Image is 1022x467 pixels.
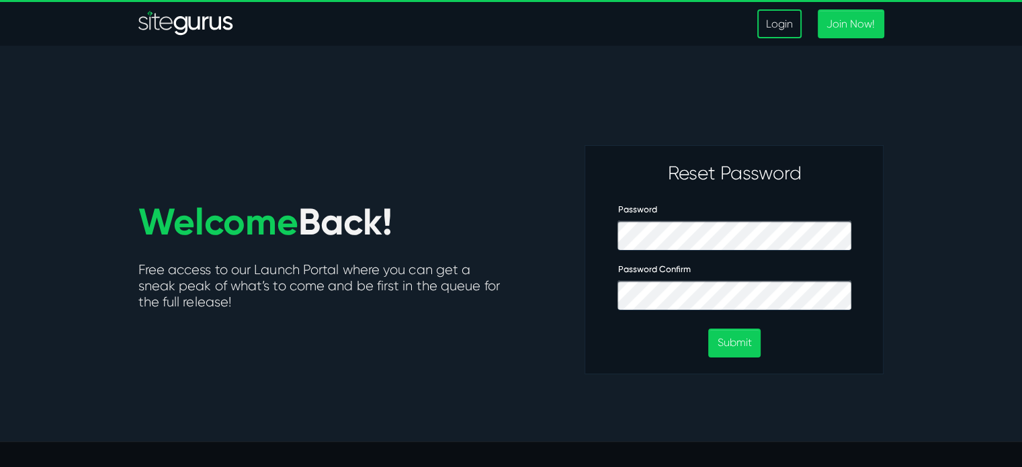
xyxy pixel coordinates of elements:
[138,11,234,38] a: SiteGurus
[138,200,298,244] span: Welcome
[618,204,656,215] label: Password
[138,11,234,38] img: Sitegurus Logo
[757,9,802,38] a: Login
[618,162,851,185] h3: Reset Password
[708,329,760,357] button: Submit
[818,9,884,38] a: Join Now!
[138,262,501,313] h5: Free access to our Launch Portal where you can get a sneak peak of what’s to come and be first in...
[618,264,690,275] label: Password Confirm
[138,202,488,242] h1: Back!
